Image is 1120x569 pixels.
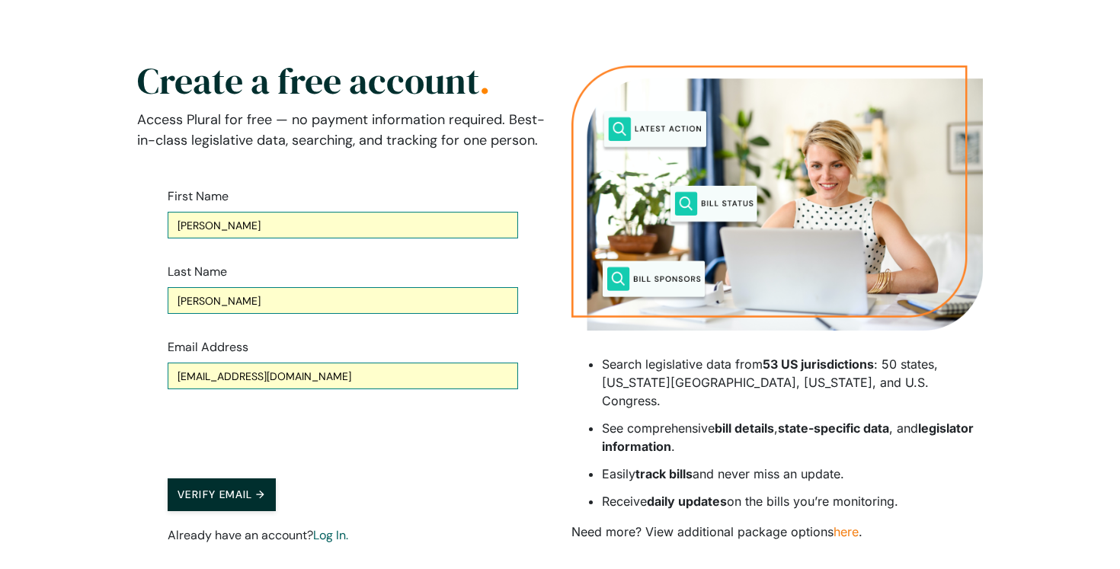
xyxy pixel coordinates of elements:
[715,420,774,436] strong: bill details
[834,524,859,539] a: here
[137,110,549,151] p: Access Plural for free — no payment information required. Best-in-class legislative data, searchi...
[168,287,518,314] input: Enter your last name
[168,478,276,511] button: Verify Email →
[168,338,248,356] label: Email Address
[602,492,983,510] li: Receive on the bills you’re monitoring.
[168,363,518,389] input: Enter your email address
[571,523,983,541] p: Need more? View additional package options .
[168,263,227,281] label: Last Name
[602,419,983,456] li: See comprehensive , , and .
[763,356,874,372] strong: 53 US jurisdictions
[602,355,983,410] li: Search legislative data from : 50 states, [US_STATE][GEOGRAPHIC_DATA], [US_STATE], and U.S. Congr...
[137,67,549,94] h2: Create a free account
[168,212,518,238] input: Enter your first name
[647,494,727,509] strong: daily updates
[635,466,693,481] strong: track bills
[168,526,518,545] p: Already have an account?
[168,187,229,206] label: First Name
[778,420,889,436] strong: state-specific data
[313,527,348,543] a: Log In.
[571,66,983,331] img: Person searching on their laptop for public policy information with search words of latest action...
[479,56,490,106] span: .
[602,465,983,483] li: Easily and never miss an update.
